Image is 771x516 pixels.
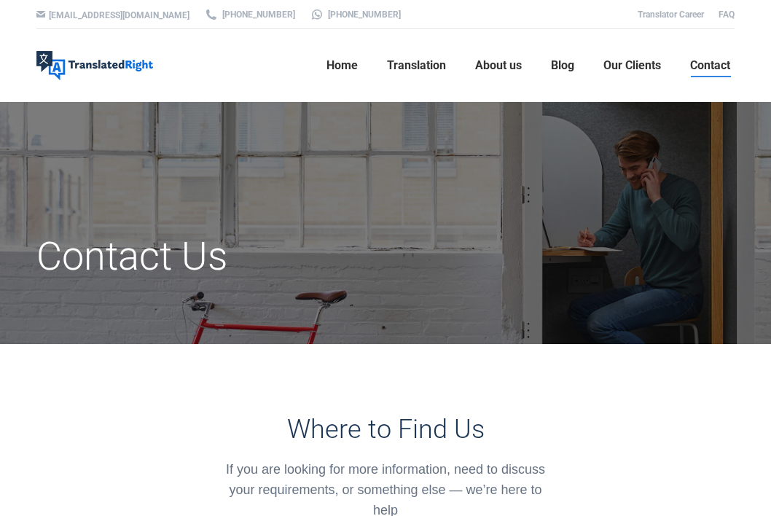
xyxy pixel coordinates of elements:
a: Contact [686,42,735,89]
a: Blog [547,42,579,89]
a: About us [471,42,526,89]
a: Translator Career [638,9,704,20]
img: Translated Right [36,51,153,80]
a: [EMAIL_ADDRESS][DOMAIN_NAME] [49,10,189,20]
span: About us [475,58,522,73]
a: Our Clients [599,42,665,89]
span: Our Clients [603,58,661,73]
h3: Where to Find Us [216,414,555,445]
a: FAQ [719,9,735,20]
a: Home [322,42,362,89]
h1: Contact Us [36,232,495,281]
a: [PHONE_NUMBER] [310,8,401,21]
a: Translation [383,42,450,89]
a: [PHONE_NUMBER] [204,8,295,21]
span: Blog [551,58,574,73]
span: Contact [690,58,730,73]
span: Translation [387,58,446,73]
span: Home [326,58,358,73]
